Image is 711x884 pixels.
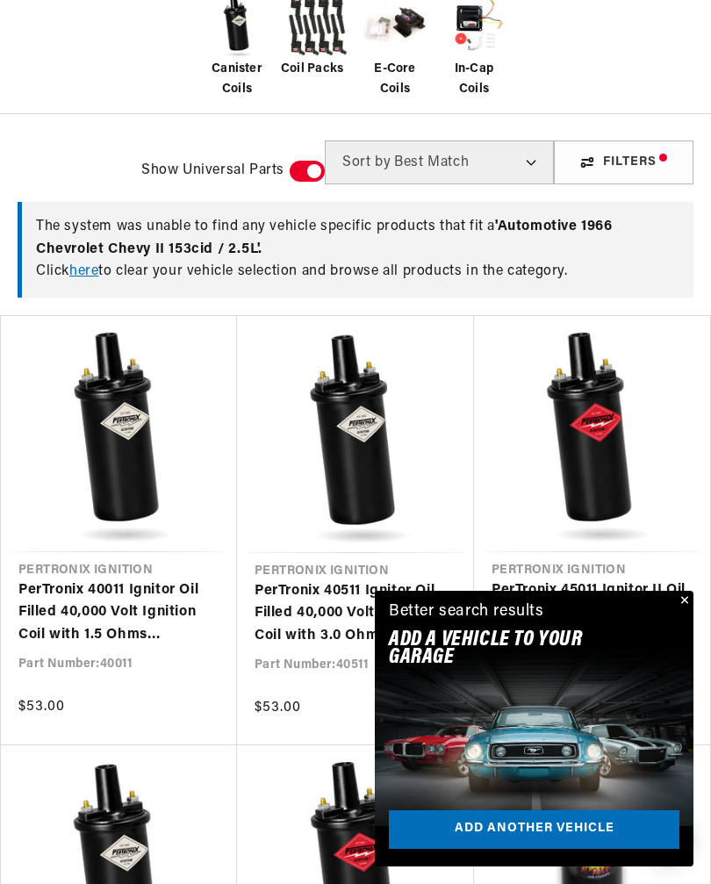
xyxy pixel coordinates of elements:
span: Sort by [342,155,391,169]
span: ' Automotive 1966 Chevrolet Chevy II 153cid / 2.5L '. [36,219,613,256]
div: The system was unable to find any vehicle specific products that fit a Click to clear your vehicl... [18,202,693,298]
a: Add another vehicle [389,810,679,850]
a: here [69,264,98,278]
a: PerTronix 40011 Ignitor Oil Filled 40,000 Volt Ignition Coil with 1.5 Ohms Resistance in Black [18,579,219,647]
h2: Add A VEHICLE to your garage [389,631,636,667]
span: Canister Coils [202,60,272,99]
button: Close [672,591,693,612]
select: Sort by [325,140,554,184]
span: E-Core Coils [360,60,430,99]
a: PerTronix 40511 Ignitor Oil Filled 40,000 Volt Ignition Coil with 3.0 Ohms Resistance in Black [255,580,456,648]
span: Coil Packs [281,60,343,79]
span: Show Universal Parts [141,160,284,183]
a: PerTronix 45011 Ignitor II Oil Filled 45,000 Volt Ignition Coil with 0.6 Ohms Resistance in Black [492,579,693,647]
div: Filters [554,140,693,184]
div: Better search results [389,600,544,625]
span: In-Cap Coils [439,60,509,99]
